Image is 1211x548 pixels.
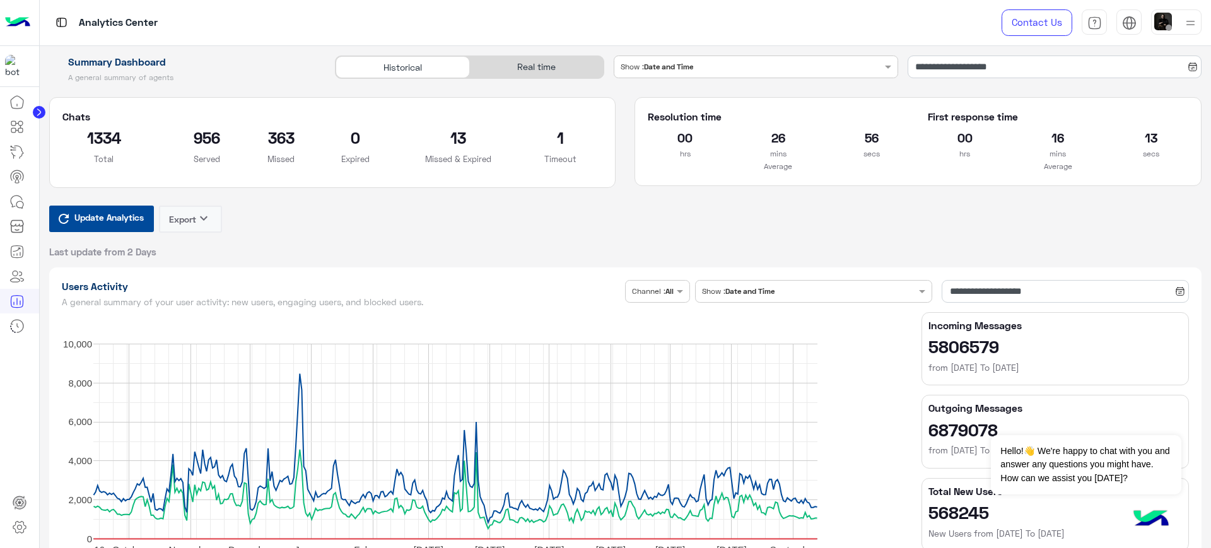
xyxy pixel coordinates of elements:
p: Expired [313,153,397,165]
img: tab [1122,16,1137,30]
text: 0 [86,533,91,544]
h5: First response time [928,110,1188,123]
p: secs [834,148,909,160]
h2: 363 [267,127,295,148]
p: Analytics Center [79,15,158,32]
h2: 1334 [62,127,146,148]
h2: 1 [519,127,603,148]
b: All [665,286,674,296]
p: Total [62,153,146,165]
p: hrs [928,148,1002,160]
h2: 56 [834,127,909,148]
h2: 13 [416,127,500,148]
p: mins [741,148,816,160]
h2: 26 [741,127,816,148]
h6: from [DATE] To [DATE] [928,444,1182,457]
a: Contact Us [1002,9,1072,36]
h5: Total New Users [928,485,1182,498]
b: Date and Time [644,62,693,71]
p: Timeout [519,153,603,165]
p: Served [165,153,249,165]
text: 2,000 [68,494,92,504]
h5: A general summary of your user activity: new users, engaging users, and blocked users. [62,297,621,307]
h5: Chats [62,110,603,123]
text: 10,000 [63,338,92,349]
i: keyboard_arrow_down [196,211,211,226]
h2: 16 [1021,127,1095,148]
p: Missed [267,153,295,165]
img: tab [54,15,69,30]
p: Average [648,160,908,173]
h1: Users Activity [62,280,621,293]
h2: 5806579 [928,336,1182,356]
img: 1403182699927242 [5,55,28,78]
h2: 13 [1114,127,1188,148]
button: Update Analytics [49,206,154,232]
h5: Resolution time [648,110,908,123]
text: 4,000 [68,455,92,466]
span: Hello!👋 We're happy to chat with you and answer any questions you might have. How can we assist y... [991,435,1181,494]
p: secs [1114,148,1188,160]
text: 6,000 [68,416,92,427]
h2: 0 [313,127,397,148]
p: Missed & Expired [416,153,500,165]
h6: from [DATE] To [DATE] [928,361,1182,374]
img: userImage [1154,13,1172,30]
span: Update Analytics [71,209,147,226]
p: hrs [648,148,722,160]
h2: 956 [165,127,249,148]
p: mins [1021,148,1095,160]
h2: 568245 [928,502,1182,522]
h2: 00 [648,127,722,148]
h6: New Users from [DATE] To [DATE] [928,527,1182,540]
b: Date and Time [725,286,775,296]
img: hulul-logo.png [1129,498,1173,542]
img: Logo [5,9,30,36]
img: tab [1087,16,1102,30]
div: Real time [470,56,604,78]
h5: Incoming Messages [928,319,1182,332]
h1: Summary Dashboard [49,55,321,68]
text: 8,000 [68,377,92,388]
button: Exportkeyboard_arrow_down [159,206,222,233]
h2: 6879078 [928,419,1182,440]
h5: A general summary of agents [49,73,321,83]
h5: Outgoing Messages [928,402,1182,414]
p: Average [928,160,1188,173]
span: Last update from 2 Days [49,245,156,258]
div: Historical [336,56,469,78]
h2: 00 [928,127,1002,148]
a: tab [1082,9,1107,36]
img: profile [1183,15,1198,31]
